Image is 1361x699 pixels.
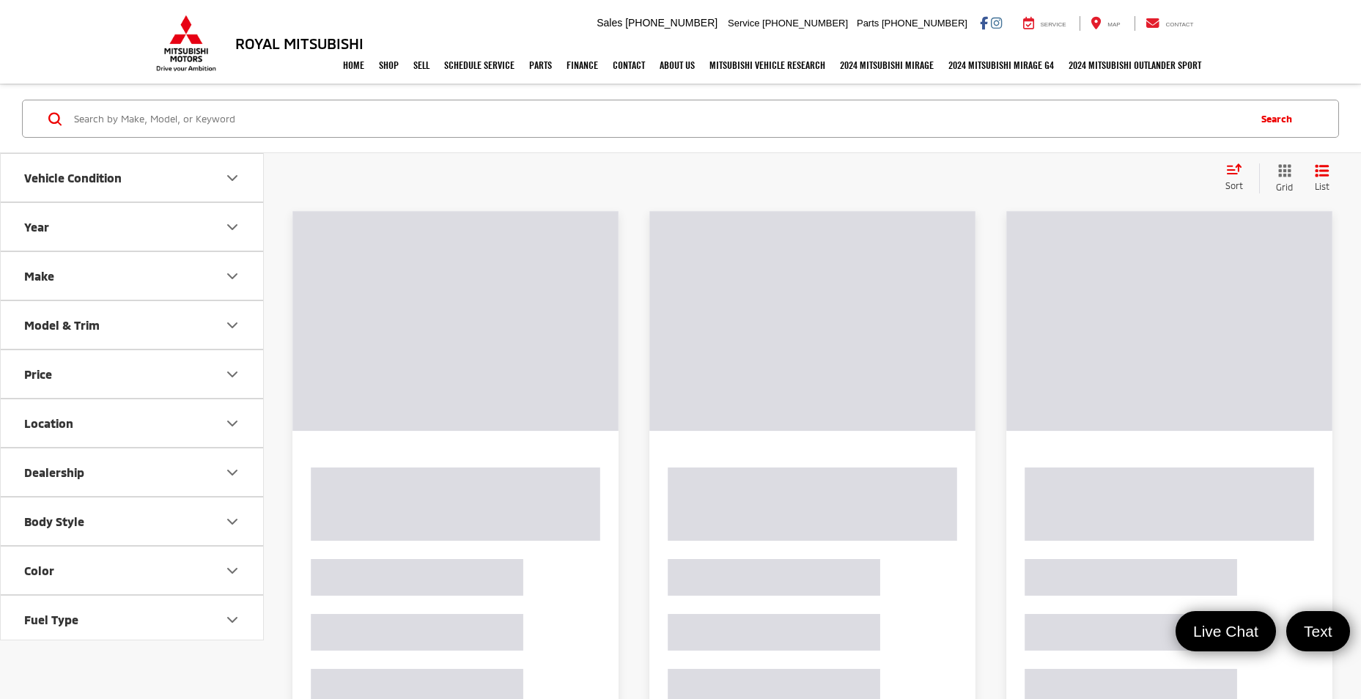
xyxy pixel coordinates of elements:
div: Fuel Type [24,613,78,626]
button: Grid View [1259,163,1304,193]
a: About Us [652,47,702,84]
div: Price [24,367,52,381]
a: Live Chat [1176,611,1276,651]
a: Sell [406,47,437,84]
span: [PHONE_NUMBER] [762,18,848,29]
span: Sales [597,17,622,29]
button: Select sort value [1218,163,1259,193]
button: PricePrice [1,350,265,398]
div: Body Style [24,514,84,528]
div: Model & Trim [224,317,241,334]
div: Vehicle Condition [224,169,241,187]
a: Contact [605,47,652,84]
div: Color [24,563,54,577]
button: List View [1304,163,1340,193]
a: Text [1286,611,1350,651]
span: Map [1107,21,1120,28]
button: ColorColor [1,547,265,594]
input: Search by Make, Model, or Keyword [73,101,1247,136]
div: Year [224,218,241,236]
span: Parts [857,18,879,29]
div: Year [24,220,49,234]
a: Parts: Opens in a new tab [522,47,559,84]
span: [PHONE_NUMBER] [625,17,718,29]
div: Location [224,415,241,432]
a: Schedule Service: Opens in a new tab [437,47,522,84]
a: Instagram: Click to visit our Instagram page [991,17,1002,29]
div: Dealership [224,464,241,481]
button: Search [1247,100,1313,137]
div: Make [224,267,241,285]
button: YearYear [1,203,265,251]
a: Service [1012,16,1077,31]
button: MakeMake [1,252,265,300]
a: Facebook: Click to visit our Facebook page [980,17,988,29]
button: Body StyleBody Style [1,498,265,545]
span: List [1315,180,1329,193]
span: Grid [1276,181,1293,193]
div: Model & Trim [24,318,100,332]
div: Body Style [224,513,241,530]
button: LocationLocation [1,399,265,447]
div: Vehicle Condition [24,171,122,185]
span: Text [1297,621,1340,641]
span: Service [728,18,759,29]
button: Model & TrimModel & Trim [1,301,265,349]
img: Mitsubishi [153,15,219,72]
span: [PHONE_NUMBER] [882,18,967,29]
button: Fuel TypeFuel Type [1,596,265,643]
span: Live Chat [1186,621,1266,641]
button: Vehicle ConditionVehicle Condition [1,154,265,201]
div: Price [224,366,241,383]
a: Map [1080,16,1131,31]
a: Home [336,47,372,84]
div: Dealership [24,465,84,479]
button: DealershipDealership [1,448,265,496]
a: Contact [1135,16,1205,31]
a: Finance [559,47,605,84]
a: Mitsubishi Vehicle Research [702,47,833,84]
a: 2024 Mitsubishi Outlander SPORT [1061,47,1209,84]
div: Make [24,269,54,283]
h3: Royal Mitsubishi [235,35,364,51]
a: Shop [372,47,406,84]
span: Contact [1165,21,1193,28]
span: Sort [1225,180,1243,191]
div: Fuel Type [224,611,241,629]
div: Location [24,416,73,430]
span: Service [1041,21,1066,28]
a: 2024 Mitsubishi Mirage G4 [941,47,1061,84]
a: 2024 Mitsubishi Mirage [833,47,941,84]
div: Color [224,562,241,580]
